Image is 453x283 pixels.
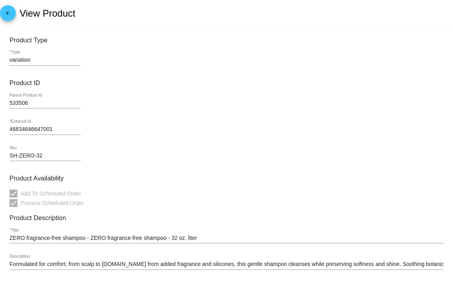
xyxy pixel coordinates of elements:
input: *Type [9,57,81,63]
input: Sku [9,153,81,159]
span: Process Scheduled Order [21,198,84,208]
span: Add To Scheduled Order [21,189,81,198]
input: Parent Product Id [9,100,81,106]
input: *Title [9,235,444,241]
h3: Product ID [9,79,444,87]
input: Description [9,261,444,268]
input: *External Id [9,126,81,133]
h2: View Product [19,8,75,19]
h3: Product Type [9,36,444,44]
h3: Product Description [9,214,444,222]
h3: Product Availability [9,175,444,182]
mat-icon: arrow_back [3,10,13,20]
